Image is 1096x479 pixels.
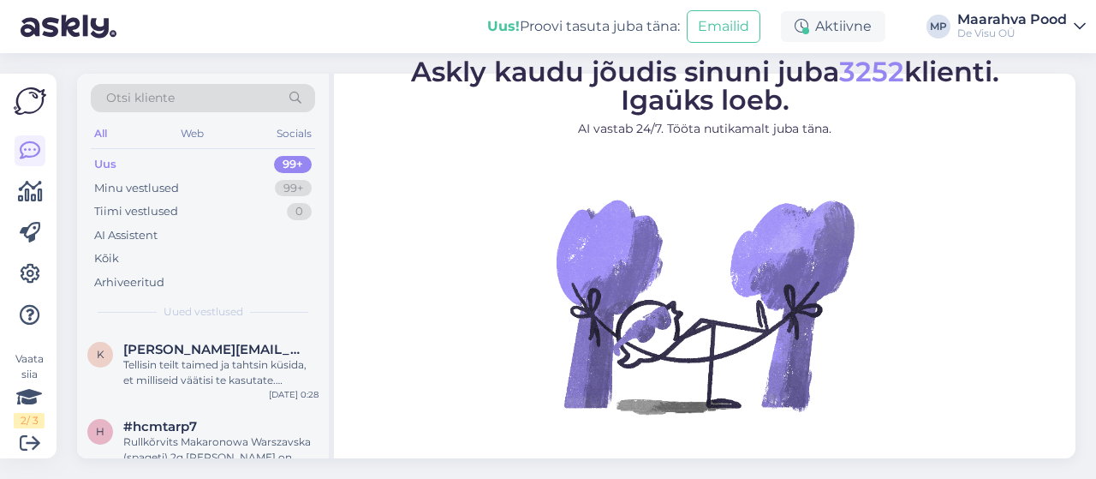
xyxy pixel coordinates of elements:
[94,203,178,220] div: Tiimi vestlused
[14,413,45,428] div: 2 / 3
[164,304,243,320] span: Uued vestlused
[177,123,207,145] div: Web
[551,152,859,460] img: No Chat active
[94,156,116,173] div: Uus
[123,357,319,388] div: Tellisin teilt taimed ja tahtsin küsida, et milliseid väätisi te kasutate. [PERSON_NAME] hakkasin...
[287,203,312,220] div: 0
[275,180,312,197] div: 99+
[687,10,760,43] button: Emailid
[269,388,319,401] div: [DATE] 0:28
[957,13,1086,40] a: Maarahva PoodDe Visu OÜ
[487,16,680,37] div: Proovi tasuta juba täna:
[97,348,104,361] span: k
[94,274,164,291] div: Arhiveeritud
[957,27,1067,40] div: De Visu OÜ
[274,156,312,173] div: 99+
[487,18,520,34] b: Uus!
[411,120,999,138] p: AI vastab 24/7. Tööta nutikamalt juba täna.
[273,123,315,145] div: Socials
[926,15,950,39] div: MP
[839,55,904,88] span: 3252
[123,434,319,465] div: Rullkõrvits Makaronowa Warszavska (spageti) 2g [PERSON_NAME] on ümargune ostsin telilt pikt on pa...
[123,419,197,434] span: #hcmtarp7
[96,425,104,438] span: h
[94,180,179,197] div: Minu vestlused
[106,89,175,107] span: Otsi kliente
[94,227,158,244] div: AI Assistent
[14,351,45,428] div: Vaata siia
[411,55,999,117] span: Askly kaudu jõudis sinuni juba klienti. Igaüks loeb.
[14,87,46,115] img: Askly Logo
[94,250,119,267] div: Kõik
[781,11,885,42] div: Aktiivne
[123,342,301,357] span: krista.bunder@gmail.com
[957,13,1067,27] div: Maarahva Pood
[91,123,110,145] div: All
